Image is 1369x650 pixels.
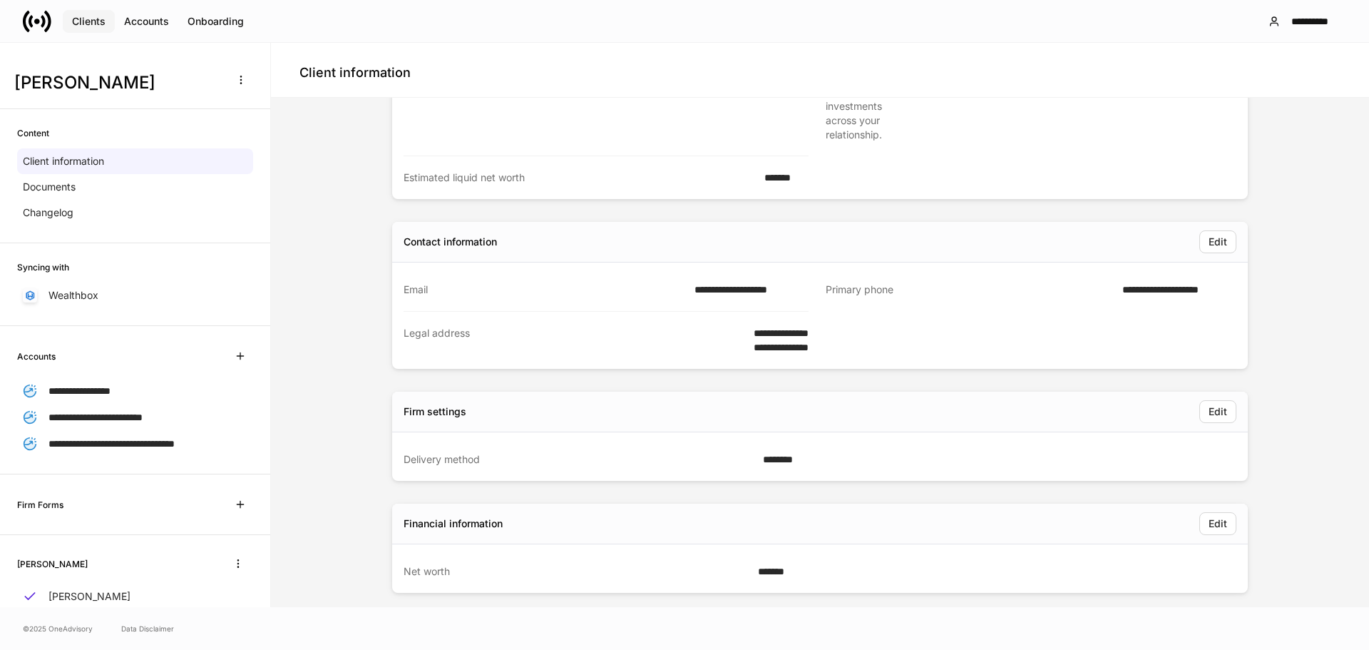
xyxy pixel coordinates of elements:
h3: [PERSON_NAME] [14,71,220,94]
h6: Accounts [17,350,56,363]
div: Net worth [404,564,749,579]
div: Primary phone [826,283,1114,298]
p: Wealthbox [48,288,98,303]
a: [PERSON_NAME] [17,584,253,609]
h6: [PERSON_NAME] [17,557,88,571]
a: Client information [17,148,253,174]
h6: Firm Forms [17,498,63,512]
div: Contact information [404,235,497,249]
a: Data Disclaimer [121,623,174,634]
h6: Content [17,126,49,140]
button: Edit [1199,400,1236,423]
button: Edit [1199,512,1236,535]
span: © 2025 OneAdvisory [23,623,93,634]
h4: Client information [299,64,411,81]
div: Onboarding [188,16,244,26]
div: Financial information [404,517,503,531]
button: Onboarding [178,10,253,33]
p: Changelog [23,205,73,220]
button: Accounts [115,10,178,33]
div: Clients [72,16,106,26]
p: Client information [23,154,104,168]
div: Edit [1209,519,1227,529]
div: Delivery method [404,452,754,467]
div: Firm settings [404,405,466,419]
div: Edit [1209,237,1227,247]
p: [PERSON_NAME] [48,589,130,604]
button: Clients [63,10,115,33]
div: Email [404,283,686,297]
a: Wealthbox [17,283,253,308]
div: Estimated liquid net worth [404,171,756,185]
div: Accounts [124,16,169,26]
h6: Syncing with [17,260,69,274]
p: Documents [23,180,76,194]
button: Edit [1199,230,1236,253]
div: Edit [1209,407,1227,417]
a: Documents [17,174,253,200]
a: Changelog [17,200,253,225]
div: Legal address [404,326,719,355]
